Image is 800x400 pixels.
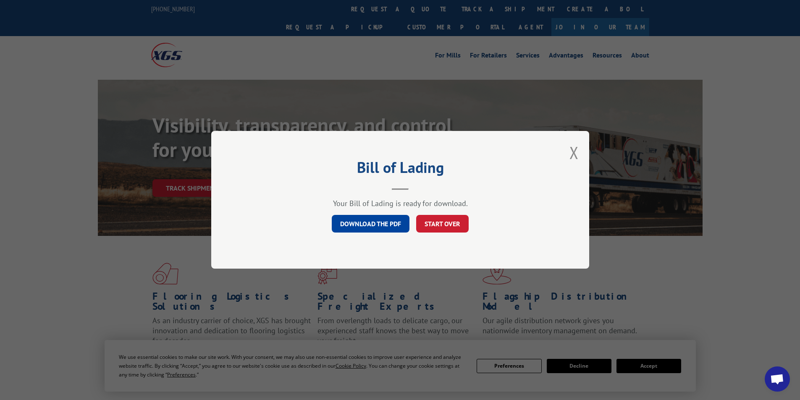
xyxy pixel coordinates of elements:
a: DOWNLOAD THE PDF [332,215,409,233]
button: START OVER [416,215,469,233]
button: Close modal [569,141,579,164]
div: Your Bill of Lading is ready for download. [253,199,547,209]
div: Open chat [765,366,790,392]
h2: Bill of Lading [253,162,547,178]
